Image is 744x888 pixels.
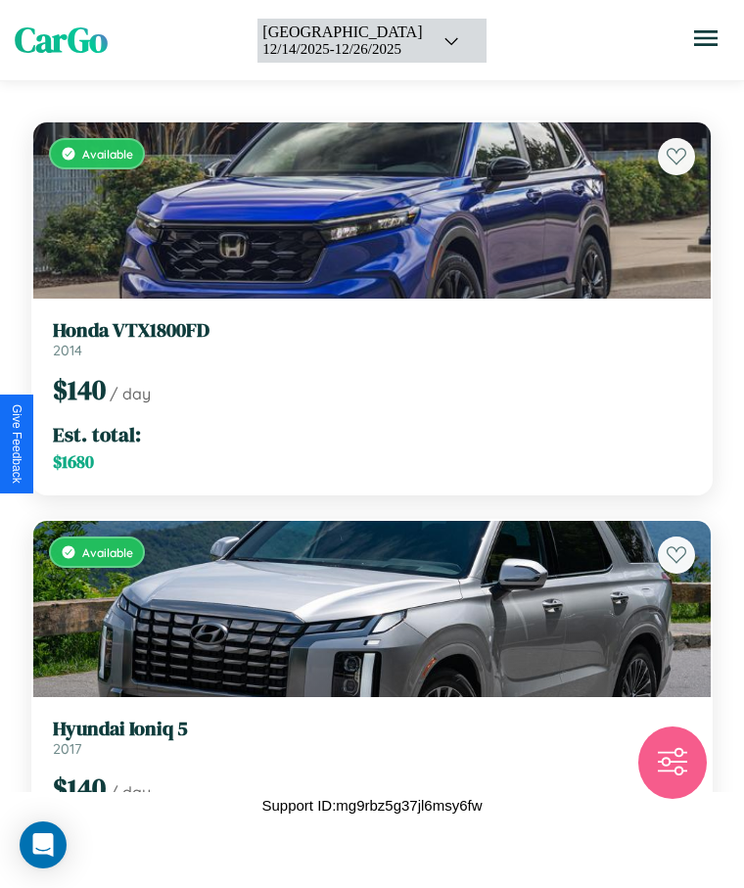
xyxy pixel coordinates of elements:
[110,782,151,802] span: / day
[53,717,691,758] a: Hyundai Ioniq 52017
[53,371,106,408] span: $ 140
[82,147,133,162] span: Available
[82,545,133,560] span: Available
[261,792,482,818] p: Support ID: mg9rbz5g37jl6msy6fw
[15,17,108,64] span: CarGo
[53,717,691,740] h3: Hyundai Ioniq 5
[53,450,94,474] span: $ 1680
[110,384,151,403] span: / day
[262,23,422,41] div: [GEOGRAPHIC_DATA]
[53,740,82,758] span: 2017
[262,41,422,58] div: 12 / 14 / 2025 - 12 / 26 / 2025
[53,318,691,342] h3: Honda VTX1800FD
[53,770,106,807] span: $ 140
[20,821,67,868] div: Open Intercom Messenger
[53,318,691,359] a: Honda VTX1800FD2014
[10,404,23,484] div: Give Feedback
[53,342,82,359] span: 2014
[53,420,141,448] span: Est. total:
